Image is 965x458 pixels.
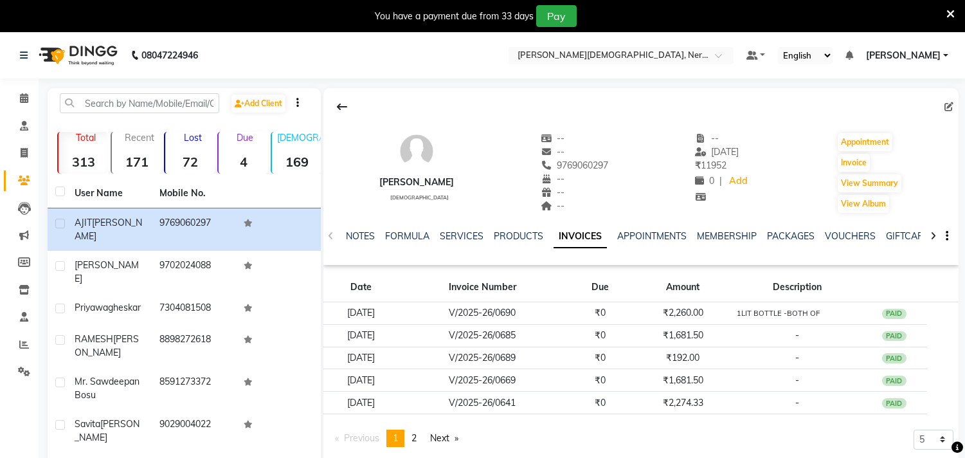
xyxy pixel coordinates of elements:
th: Date [323,273,398,302]
div: PAID [882,309,906,319]
span: Previous [344,432,379,444]
strong: 313 [59,154,108,170]
span: - [795,397,799,408]
td: 9702024088 [152,251,237,293]
strong: 169 [272,154,321,170]
td: 8591273372 [152,367,237,410]
span: -- [541,173,565,185]
span: [DATE] [695,146,739,158]
td: V/2025-26/0641 [398,392,566,414]
td: [DATE] [323,302,398,325]
span: RAMESH [75,333,113,345]
input: Search by Name/Mobile/Email/Code [60,93,219,113]
td: ₹1,681.50 [633,369,733,392]
div: PAID [882,331,906,342]
strong: 171 [112,154,161,170]
button: View Album [838,195,889,213]
div: You have a payment due from 33 days [375,10,534,23]
span: [PERSON_NAME] [75,217,142,242]
a: VOUCHERS [825,230,876,242]
span: savita [75,418,100,430]
span: 0 [695,175,714,187]
button: View Summary [838,174,901,192]
td: V/2025-26/0669 [398,369,566,392]
span: [PERSON_NAME] [866,49,941,62]
span: 9769060297 [541,160,609,171]
span: -- [695,133,719,144]
p: Total [64,132,108,143]
span: -- [541,187,565,198]
th: Invoice Number [398,273,566,302]
td: ₹192.00 [633,347,733,369]
nav: Pagination [329,430,465,447]
td: [DATE] [323,392,398,414]
button: Appointment [838,133,892,151]
span: [PERSON_NAME] [75,418,140,443]
a: NOTES [346,230,375,242]
span: - [795,329,799,341]
span: Mr. Sawdeepan Bosu [75,376,140,401]
img: avatar [397,132,436,170]
a: APPOINTMENTS [617,230,687,242]
button: Invoice [838,154,870,172]
div: PAID [882,353,906,363]
span: [DEMOGRAPHIC_DATA] [390,194,449,201]
img: logo [33,37,121,73]
td: ₹0 [566,324,633,347]
a: MEMBERSHIP [697,230,757,242]
a: SERVICES [440,230,483,242]
small: 1LIT BOTTLE -BOTH OF [737,309,820,318]
p: [DEMOGRAPHIC_DATA] [277,132,321,143]
td: ₹2,274.33 [633,392,733,414]
span: priya [75,302,95,313]
a: Next [424,430,465,447]
td: ₹0 [566,369,633,392]
td: 9769060297 [152,208,237,251]
span: -- [541,133,565,144]
span: wagheskar [95,302,141,313]
a: FORMULA [385,230,429,242]
a: INVOICES [554,225,607,248]
span: AJIT [75,217,92,228]
a: PACKAGES [767,230,815,242]
span: 2 [411,432,417,444]
td: 9029004022 [152,410,237,452]
a: GIFTCARDS [886,230,936,242]
strong: 72 [165,154,215,170]
div: PAID [882,398,906,408]
th: Mobile No. [152,179,237,208]
th: Description [733,273,861,302]
th: User Name [67,179,152,208]
a: Add Client [231,95,285,113]
p: Recent [117,132,161,143]
td: V/2025-26/0689 [398,347,566,369]
span: -- [541,146,565,158]
th: Amount [633,273,733,302]
td: ₹0 [566,392,633,414]
strong: 4 [219,154,268,170]
span: -- [541,200,565,212]
td: 7304081508 [152,293,237,325]
td: [DATE] [323,369,398,392]
td: ₹2,260.00 [633,302,733,325]
span: 11952 [695,160,726,171]
button: Pay [536,5,577,27]
span: - [795,374,799,386]
td: ₹1,681.50 [633,324,733,347]
span: - [795,352,799,363]
a: Add [727,172,750,190]
span: | [719,174,722,188]
div: PAID [882,376,906,386]
td: [DATE] [323,324,398,347]
th: Due [566,273,633,302]
a: PRODUCTS [494,230,543,242]
div: Back to Client [329,95,356,119]
p: Lost [170,132,215,143]
td: ₹0 [566,302,633,325]
span: 1 [393,432,398,444]
td: ₹0 [566,347,633,369]
td: [DATE] [323,347,398,369]
td: V/2025-26/0685 [398,324,566,347]
td: 8898272618 [152,325,237,367]
div: [PERSON_NAME] [379,176,454,189]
